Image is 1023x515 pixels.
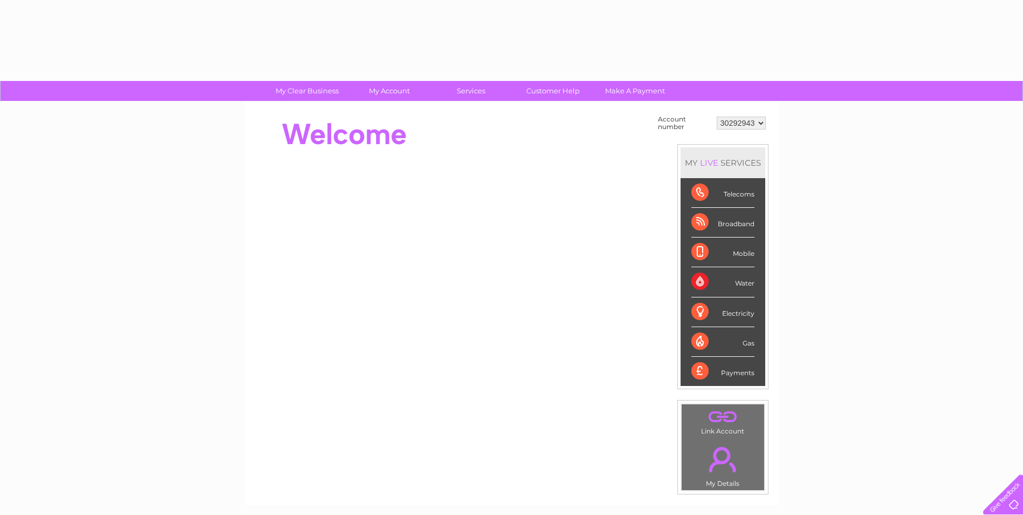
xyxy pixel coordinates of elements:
a: . [684,407,761,426]
div: Electricity [691,297,754,327]
div: Payments [691,357,754,386]
div: Broadband [691,208,754,238]
div: Telecoms [691,178,754,208]
a: My Account [345,81,434,101]
td: My Details [681,438,765,491]
div: Water [691,267,754,297]
a: Customer Help [509,81,598,101]
a: . [684,441,761,478]
div: MY SERVICES [681,147,765,178]
td: Account number [655,113,714,133]
a: My Clear Business [263,81,352,101]
div: Gas [691,327,754,357]
a: Make A Payment [591,81,679,101]
div: LIVE [698,158,720,168]
div: Mobile [691,238,754,267]
a: Services [427,81,516,101]
td: Link Account [681,404,765,438]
